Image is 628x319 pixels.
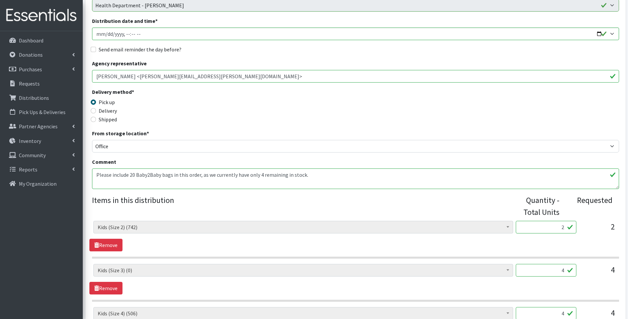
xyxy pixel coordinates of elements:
a: Inventory [3,134,80,148]
label: Comment [92,158,116,166]
label: Shipped [99,115,117,123]
a: Remove [89,282,122,294]
a: Purchases [3,63,80,76]
textarea: Please include 20 Baby2Baby bags in this order, as we currently have only 4 remaining in stock. [92,168,619,189]
label: Send email reminder the day before? [99,45,181,53]
p: Community [19,152,46,159]
div: Requested [566,194,612,218]
span: Kids (Size 2) (742) [98,223,509,232]
span: Kids (Size 3) (0) [93,264,513,277]
a: Distributions [3,91,80,104]
legend: Delivery method [92,88,224,98]
a: Dashboard [3,34,80,47]
a: Reports [3,163,80,176]
p: Inventory [19,138,41,144]
a: Remove [89,239,122,251]
p: Donations [19,51,43,58]
label: Pick up [99,98,115,106]
a: Community [3,149,80,162]
p: Pick Ups & Deliveries [19,109,66,115]
a: Requests [3,77,80,90]
a: My Organization [3,177,80,190]
abbr: required [147,130,149,137]
p: Partner Agencies [19,123,58,130]
p: Requests [19,80,40,87]
label: Delivery [99,107,117,115]
input: Quantity [516,264,576,277]
legend: Items in this distribution [92,194,514,216]
label: Agency representative [92,59,147,67]
span: Kids (Size 4) (506) [98,309,509,318]
div: 4 [582,264,615,282]
a: Donations [3,48,80,61]
abbr: required [155,18,158,24]
span: Kids (Size 2) (742) [93,221,513,233]
div: 2 [582,221,615,239]
p: Distributions [19,95,49,101]
label: Distribution date and time [92,17,158,25]
p: Purchases [19,66,42,73]
div: Quantity - Total Units [513,194,559,218]
input: Quantity [516,221,576,233]
p: Reports [19,166,37,173]
p: My Organization [19,180,57,187]
abbr: required [132,89,134,95]
p: Dashboard [19,37,43,44]
a: Partner Agencies [3,120,80,133]
label: From storage location [92,129,149,137]
span: Kids (Size 3) (0) [98,266,509,275]
img: HumanEssentials [3,4,80,27]
a: Pick Ups & Deliveries [3,105,80,119]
